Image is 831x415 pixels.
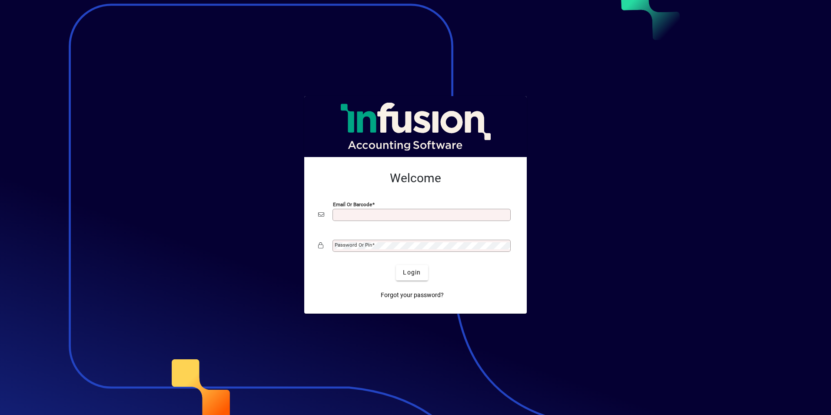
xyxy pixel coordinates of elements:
span: Login [403,268,421,277]
button: Login [396,265,428,281]
h2: Welcome [318,171,513,186]
a: Forgot your password? [377,288,447,303]
span: Forgot your password? [381,291,444,300]
mat-label: Email or Barcode [333,201,372,207]
mat-label: Password or Pin [335,242,372,248]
